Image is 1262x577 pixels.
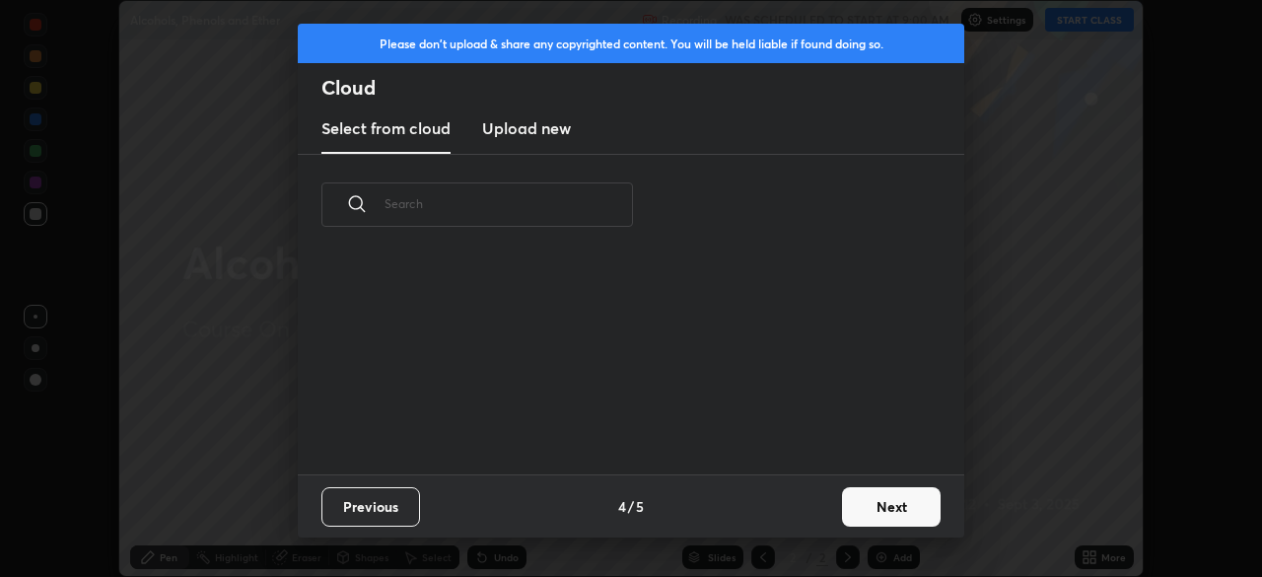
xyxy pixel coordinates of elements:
div: Please don't upload & share any copyrighted content. You will be held liable if found doing so. [298,24,964,63]
button: Previous [321,487,420,527]
button: Next [842,487,941,527]
h4: 5 [636,496,644,517]
input: Search [385,162,633,246]
h4: / [628,496,634,517]
h4: 4 [618,496,626,517]
h2: Cloud [321,75,964,101]
h3: Select from cloud [321,116,451,140]
h3: Upload new [482,116,571,140]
